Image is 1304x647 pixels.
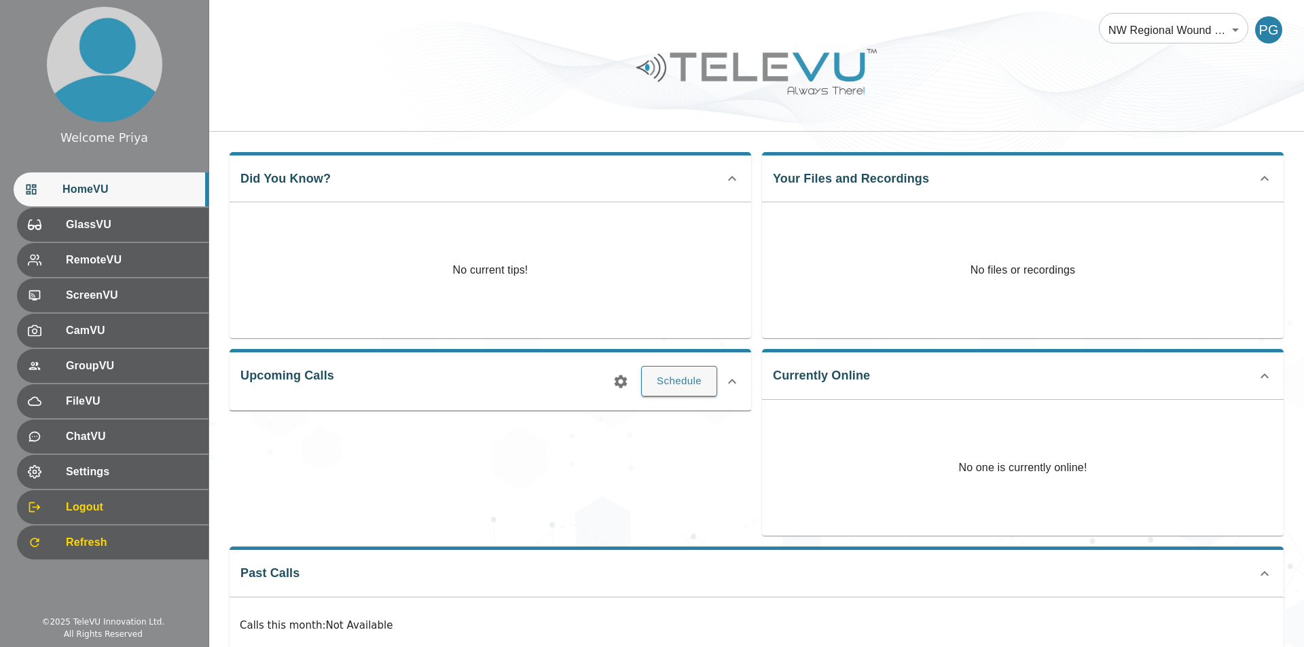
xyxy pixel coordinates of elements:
div: All Rights Reserved [64,628,143,640]
div: GroupVU [17,349,209,383]
div: Settings [17,455,209,489]
div: PG [1255,16,1282,43]
span: RemoteVU [66,252,198,268]
div: NW Regional Wound Care [1099,11,1248,49]
span: Refresh [66,534,198,551]
div: RemoteVU [17,243,209,277]
div: ScreenVU [17,278,209,312]
span: ChatVU [66,428,198,445]
span: GlassVU [66,217,198,233]
button: Schedule [641,366,717,396]
span: FileVU [66,393,198,409]
div: ChatVU [17,420,209,454]
p: No one is currently online! [958,400,1087,536]
span: Logout [66,499,198,515]
span: ScreenVU [66,287,198,303]
div: Welcome Priya [60,129,148,147]
span: GroupVU [66,358,198,374]
span: HomeVU [62,181,198,198]
div: Refresh [17,525,209,559]
span: CamVU [66,322,198,339]
img: Logo [634,43,879,100]
span: Settings [66,464,198,480]
p: Calls this month : Not Available [240,618,1273,633]
div: GlassVU [17,208,209,242]
p: No current tips! [453,262,528,278]
div: CamVU [17,314,209,348]
p: No files or recordings [762,202,1284,338]
div: HomeVU [14,172,209,206]
img: profile.png [47,7,162,122]
div: © 2025 TeleVU Innovation Ltd. [41,616,164,628]
div: Logout [17,490,209,524]
div: FileVU [17,384,209,418]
